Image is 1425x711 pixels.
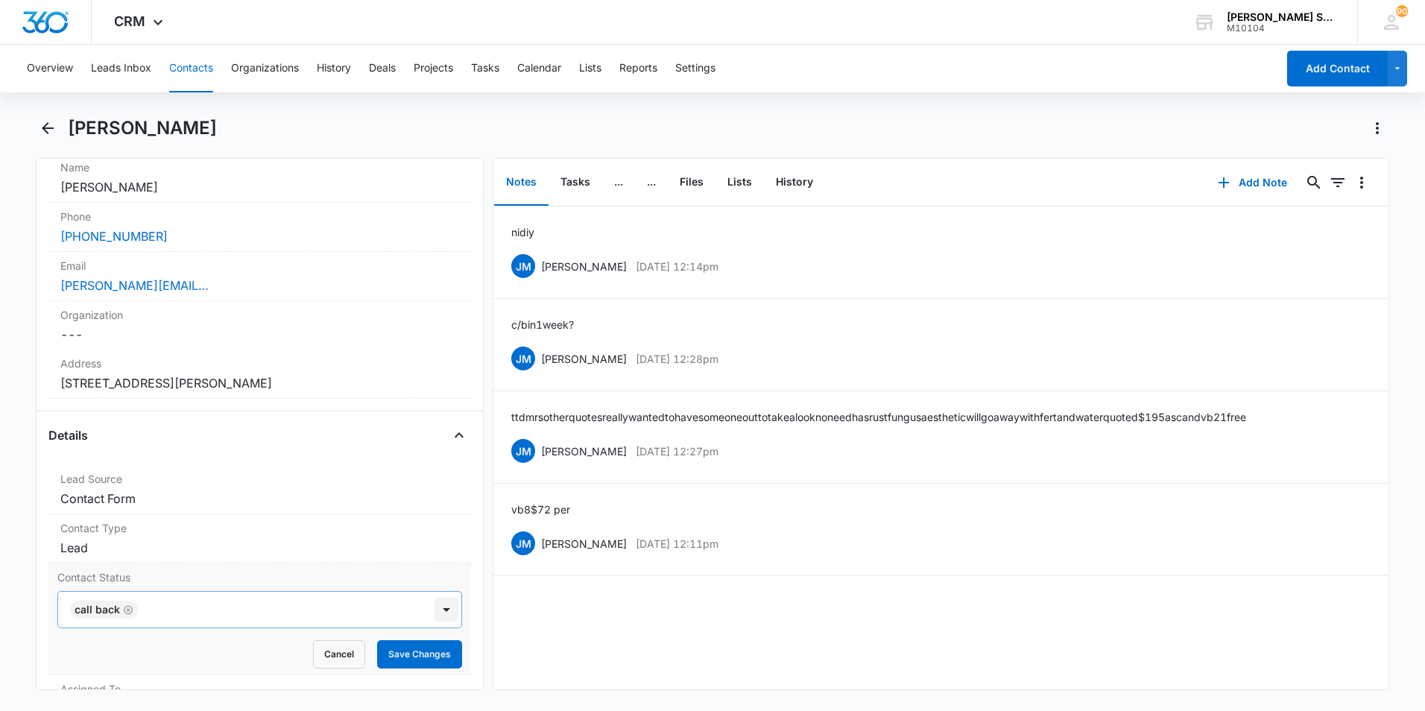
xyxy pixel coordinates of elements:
[369,45,396,92] button: Deals
[579,45,601,92] button: Lists
[511,224,534,240] p: ni diy
[48,465,471,514] div: Lead SourceContact Form
[511,409,1246,425] p: ttd mrs other quotes really wanted to have someone out to take a look no need has rust fungus aes...
[541,536,627,552] p: [PERSON_NAME]
[60,355,459,371] label: Address
[60,490,459,508] dd: Contact Form
[414,45,453,92] button: Projects
[511,254,535,278] span: JM
[1227,23,1336,34] div: account id
[447,423,471,447] button: Close
[636,259,718,274] p: [DATE] 12:14pm
[60,326,459,344] dd: ---
[60,520,459,536] label: Contact Type
[60,258,459,274] label: Email
[1396,5,1408,17] span: 90
[1302,171,1326,195] button: Search...
[169,45,213,92] button: Contacts
[48,203,471,252] div: Phone[PHONE_NUMBER]
[602,159,635,206] button: ...
[1396,5,1408,17] div: notifications count
[60,276,209,294] a: [PERSON_NAME][EMAIL_ADDRESS][DOMAIN_NAME]
[48,350,471,399] div: Address[STREET_ADDRESS][PERSON_NAME]
[317,45,351,92] button: History
[1326,171,1350,195] button: Filters
[541,259,627,274] p: [PERSON_NAME]
[635,159,668,206] button: ...
[1227,11,1336,23] div: account name
[57,569,462,585] label: Contact Status
[48,514,471,563] div: Contact TypeLead
[541,351,627,367] p: [PERSON_NAME]
[120,604,133,615] div: Remove Call Back
[1365,116,1389,140] button: Actions
[517,45,561,92] button: Calendar
[313,640,365,669] button: Cancel
[764,159,825,206] button: History
[636,443,718,459] p: [DATE] 12:27pm
[27,45,73,92] button: Overview
[48,426,88,444] h4: Details
[60,159,459,175] label: Name
[549,159,602,206] button: Tasks
[60,374,459,392] dd: [STREET_ADDRESS][PERSON_NAME]
[471,45,499,92] button: Tasks
[114,13,145,29] span: CRM
[511,439,535,463] span: JM
[668,159,715,206] button: Files
[231,45,299,92] button: Organizations
[636,351,718,367] p: [DATE] 12:28pm
[48,154,471,203] div: Name[PERSON_NAME]
[75,604,120,615] div: Call Back
[60,178,459,196] dd: [PERSON_NAME]
[60,227,168,245] a: [PHONE_NUMBER]
[511,502,570,517] p: vb8 $72 per
[48,252,471,301] div: Email[PERSON_NAME][EMAIL_ADDRESS][DOMAIN_NAME]
[60,681,459,697] label: Assigned To
[60,307,459,323] label: Organization
[60,209,459,224] label: Phone
[60,539,459,557] dd: Lead
[494,159,549,206] button: Notes
[1287,51,1388,86] button: Add Contact
[48,301,471,350] div: Organization---
[377,640,462,669] button: Save Changes
[36,116,59,140] button: Back
[541,443,627,459] p: [PERSON_NAME]
[715,159,764,206] button: Lists
[1350,171,1374,195] button: Overflow Menu
[619,45,657,92] button: Reports
[68,117,217,139] h1: [PERSON_NAME]
[511,317,574,332] p: c/b in 1 week?
[511,531,535,555] span: JM
[511,347,535,370] span: JM
[91,45,151,92] button: Leads Inbox
[636,536,718,552] p: [DATE] 12:11pm
[675,45,715,92] button: Settings
[60,471,459,487] label: Lead Source
[1203,165,1302,200] button: Add Note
